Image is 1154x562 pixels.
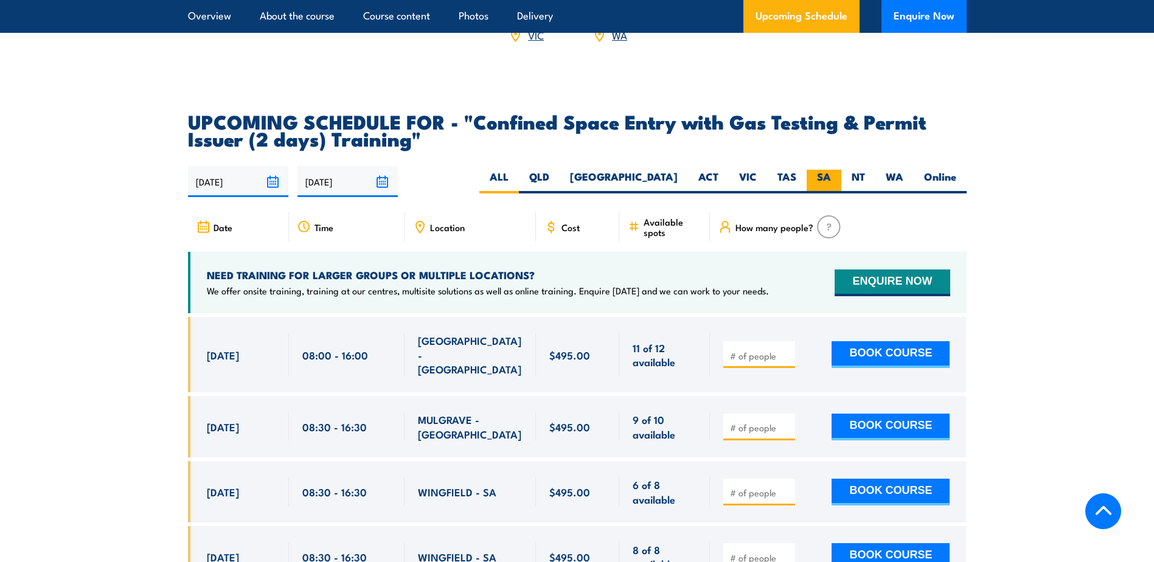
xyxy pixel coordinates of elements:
[633,412,697,441] span: 9 of 10 available
[207,268,769,282] h4: NEED TRAINING FOR LARGER GROUPS OR MULTIPLE LOCATIONS?
[807,170,841,193] label: SA
[835,269,950,296] button: ENQUIRE NOW
[633,477,697,506] span: 6 of 8 available
[519,170,560,193] label: QLD
[188,166,288,197] input: From date
[832,414,950,440] button: BOOK COURSE
[612,27,627,42] a: WA
[767,170,807,193] label: TAS
[188,113,967,147] h2: UPCOMING SCHEDULE FOR - "Confined Space Entry with Gas Testing & Permit Issuer (2 days) Training"
[207,348,239,362] span: [DATE]
[302,485,367,499] span: 08:30 - 16:30
[832,479,950,505] button: BOOK COURSE
[633,341,697,369] span: 11 of 12 available
[214,222,232,232] span: Date
[207,285,769,297] p: We offer onsite training, training at our centres, multisite solutions as well as online training...
[207,485,239,499] span: [DATE]
[832,341,950,368] button: BOOK COURSE
[729,170,767,193] label: VIC
[207,420,239,434] span: [DATE]
[730,487,791,499] input: # of people
[528,27,544,42] a: VIC
[479,170,519,193] label: ALL
[549,485,590,499] span: $495.00
[418,333,523,376] span: [GEOGRAPHIC_DATA] - [GEOGRAPHIC_DATA]
[730,350,791,362] input: # of people
[418,485,496,499] span: WINGFIELD - SA
[418,412,523,441] span: MULGRAVE - [GEOGRAPHIC_DATA]
[549,348,590,362] span: $495.00
[302,420,367,434] span: 08:30 - 16:30
[560,170,688,193] label: [GEOGRAPHIC_DATA]
[561,222,580,232] span: Cost
[430,222,465,232] span: Location
[735,222,813,232] span: How many people?
[875,170,914,193] label: WA
[302,348,368,362] span: 08:00 - 16:00
[549,420,590,434] span: $495.00
[730,421,791,434] input: # of people
[297,166,398,197] input: To date
[644,217,701,237] span: Available spots
[914,170,967,193] label: Online
[315,222,333,232] span: Time
[841,170,875,193] label: NT
[688,170,729,193] label: ACT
